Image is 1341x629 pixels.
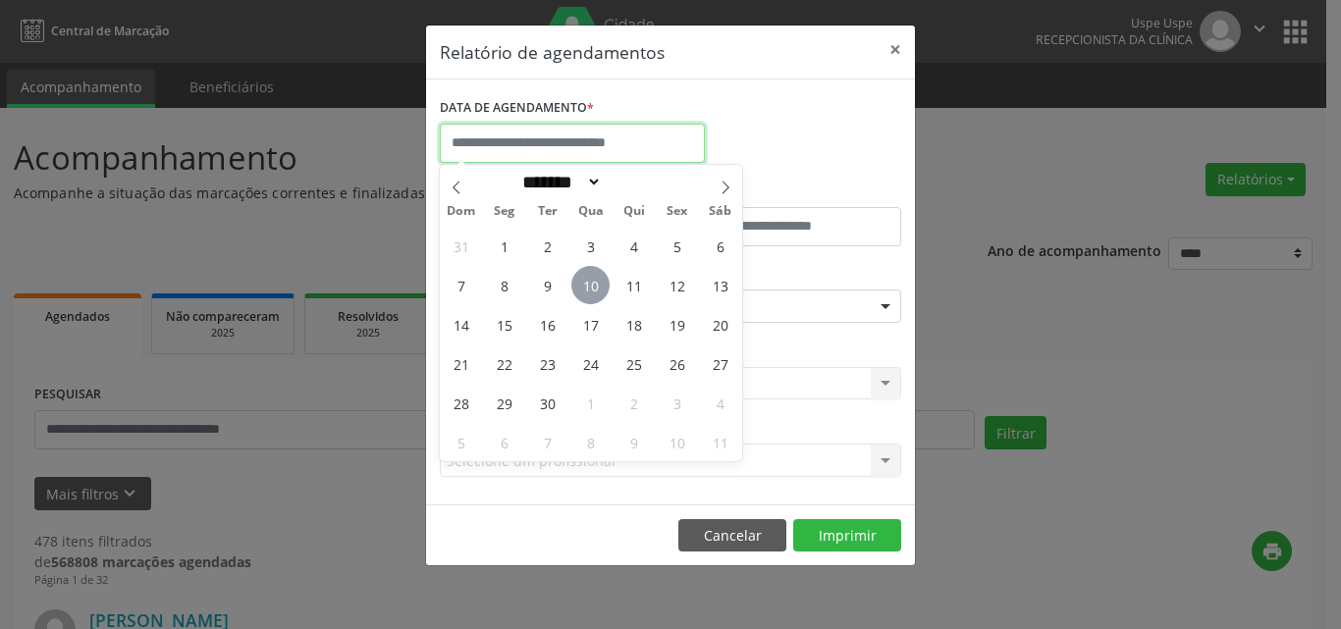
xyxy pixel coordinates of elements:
span: Outubro 10, 2025 [658,423,696,461]
span: Agosto 31, 2025 [442,227,480,265]
span: Ter [526,205,569,218]
span: Setembro 8, 2025 [485,266,523,304]
span: Setembro 25, 2025 [615,344,653,383]
span: Seg [483,205,526,218]
span: Setembro 30, 2025 [528,384,566,422]
span: Setembro 17, 2025 [571,305,610,343]
span: Outubro 2, 2025 [615,384,653,422]
span: Outubro 4, 2025 [701,384,739,422]
span: Qui [613,205,656,218]
span: Outubro 6, 2025 [485,423,523,461]
span: Outubro 1, 2025 [571,384,610,422]
span: Sáb [699,205,742,218]
label: ATÉ [675,177,901,207]
span: Setembro 13, 2025 [701,266,739,304]
span: Dom [440,205,483,218]
span: Setembro 7, 2025 [442,266,480,304]
span: Setembro 24, 2025 [571,344,610,383]
span: Setembro 1, 2025 [485,227,523,265]
span: Setembro 15, 2025 [485,305,523,343]
span: Setembro 19, 2025 [658,305,696,343]
span: Setembro 20, 2025 [701,305,739,343]
span: Setembro 21, 2025 [442,344,480,383]
span: Setembro 28, 2025 [442,384,480,422]
span: Setembro 5, 2025 [658,227,696,265]
span: Sex [656,205,699,218]
span: Setembro 10, 2025 [571,266,610,304]
button: Cancelar [678,519,786,552]
select: Month [515,172,602,192]
span: Setembro 9, 2025 [528,266,566,304]
span: Setembro 22, 2025 [485,344,523,383]
span: Outubro 8, 2025 [571,423,610,461]
span: Setembro 12, 2025 [658,266,696,304]
button: Close [876,26,915,74]
span: Setembro 4, 2025 [615,227,653,265]
button: Imprimir [793,519,901,552]
input: Year [602,172,667,192]
span: Outubro 11, 2025 [701,423,739,461]
span: Setembro 2, 2025 [528,227,566,265]
span: Setembro 3, 2025 [571,227,610,265]
h5: Relatório de agendamentos [440,39,665,65]
span: Setembro 27, 2025 [701,344,739,383]
span: Setembro 23, 2025 [528,344,566,383]
span: Outubro 9, 2025 [615,423,653,461]
span: Outubro 5, 2025 [442,423,480,461]
span: Setembro 11, 2025 [615,266,653,304]
span: Qua [569,205,613,218]
span: Setembro 6, 2025 [701,227,739,265]
span: Outubro 7, 2025 [528,423,566,461]
span: Setembro 29, 2025 [485,384,523,422]
span: Outubro 3, 2025 [658,384,696,422]
span: Setembro 26, 2025 [658,344,696,383]
span: Setembro 18, 2025 [615,305,653,343]
span: Setembro 14, 2025 [442,305,480,343]
label: DATA DE AGENDAMENTO [440,93,594,124]
span: Setembro 16, 2025 [528,305,566,343]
